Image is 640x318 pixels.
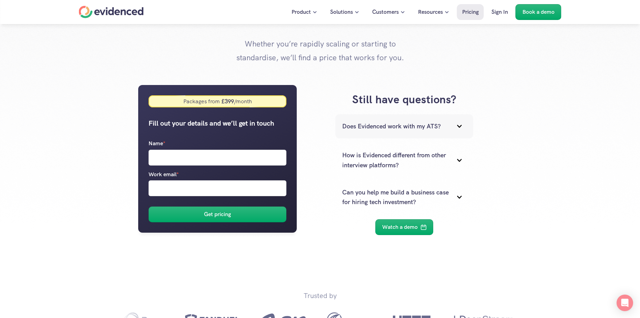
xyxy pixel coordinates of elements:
[462,8,479,17] p: Pricing
[220,98,234,105] strong: £ 399
[516,4,561,20] a: Book a demo
[79,6,144,18] a: Home
[204,210,231,219] h6: Get pricing
[617,295,633,311] div: Open Intercom Messenger
[314,92,495,107] h3: Still have questions?
[330,8,353,17] p: Solutions
[342,150,449,170] p: How is Evidenced different from other interview platforms?
[342,188,449,208] p: Can you help me build a business case for hiring tech investment?
[149,139,165,148] p: Name
[486,4,513,20] a: Sign In
[372,8,399,17] p: Customers
[234,37,406,64] p: Whether you’re rapidly scaling or starting to standardise, we’ll find a price that works for you.
[149,180,286,196] input: Work email*
[491,8,508,17] p: Sign In
[522,8,555,17] p: Book a demo
[149,170,179,179] p: Work email
[418,8,443,17] p: Resources
[183,98,252,105] div: Packages from /month
[149,118,286,129] h5: Fill out your details and we’ll get in touch
[375,219,433,235] a: Watch a demo
[149,206,286,222] button: Get pricing
[149,150,286,166] input: Name*
[292,8,311,17] p: Product
[304,290,337,301] p: Trusted by
[342,121,449,131] p: Does Evidenced work with my ATS?
[382,223,418,232] p: Watch a demo
[457,4,484,20] a: Pricing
